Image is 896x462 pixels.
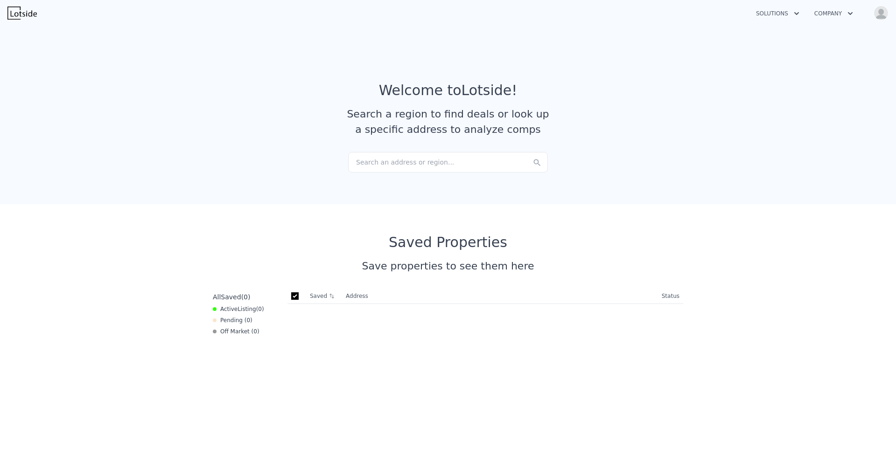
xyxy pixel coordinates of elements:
div: Off Market ( 0 ) [213,328,259,335]
div: All ( 0 ) [213,292,250,302]
div: Welcome to Lotside ! [379,82,518,99]
button: Company [807,5,861,22]
button: Solutions [749,5,807,22]
th: Address [342,289,658,304]
div: Pending ( 0 ) [213,317,252,324]
span: Saved [221,293,241,301]
div: Search a region to find deals or look up a specific address to analyze comps [343,106,553,137]
th: Saved [306,289,342,303]
span: Listing [238,306,256,312]
img: avatar [874,6,889,21]
span: Active ( 0 ) [220,305,264,313]
div: Saved Properties [209,234,687,251]
div: Search an address or region... [348,152,548,172]
img: Lotside [7,7,37,20]
div: Save properties to see them here [209,258,687,274]
th: Status [658,289,683,304]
